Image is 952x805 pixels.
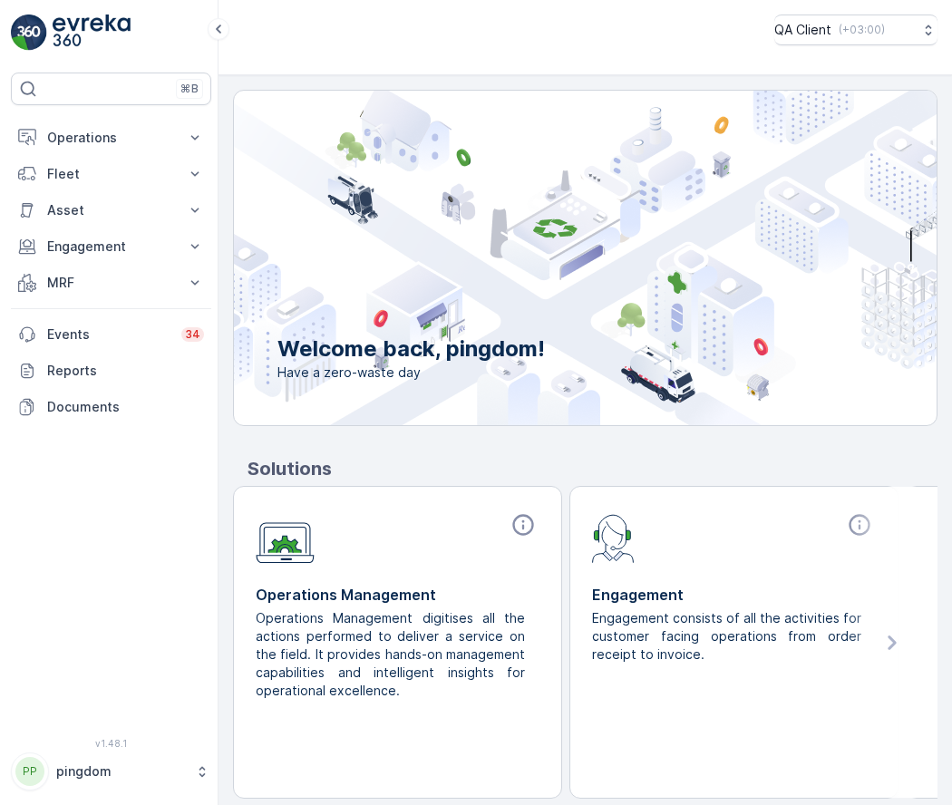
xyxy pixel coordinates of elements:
[56,762,186,781] p: pingdom
[11,228,211,265] button: Engagement
[47,325,170,344] p: Events
[11,15,47,51] img: logo
[11,156,211,192] button: Fleet
[47,201,175,219] p: Asset
[47,165,175,183] p: Fleet
[11,353,211,389] a: Reports
[592,584,876,606] p: Engagement
[11,738,211,749] span: v 1.48.1
[11,389,211,425] a: Documents
[180,82,199,96] p: ⌘B
[47,129,175,147] p: Operations
[256,584,539,606] p: Operations Management
[11,752,211,790] button: PPpingdom
[47,398,204,416] p: Documents
[256,512,315,564] img: module-icon
[15,757,44,786] div: PP
[256,609,525,700] p: Operations Management digitises all the actions performed to deliver a service on the field. It p...
[11,265,211,301] button: MRF
[277,364,545,382] span: Have a zero-waste day
[11,316,211,353] a: Events34
[47,274,175,292] p: MRF
[592,512,635,563] img: module-icon
[839,23,885,37] p: ( +03:00 )
[248,455,937,482] p: Solutions
[152,91,937,425] img: city illustration
[11,120,211,156] button: Operations
[774,21,831,39] p: QA Client
[47,238,175,256] p: Engagement
[592,609,861,664] p: Engagement consists of all the activities for customer facing operations from order receipt to in...
[277,335,545,364] p: Welcome back, pingdom!
[47,362,204,380] p: Reports
[185,327,200,342] p: 34
[11,192,211,228] button: Asset
[774,15,937,45] button: QA Client(+03:00)
[53,15,131,51] img: logo_light-DOdMpM7g.png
